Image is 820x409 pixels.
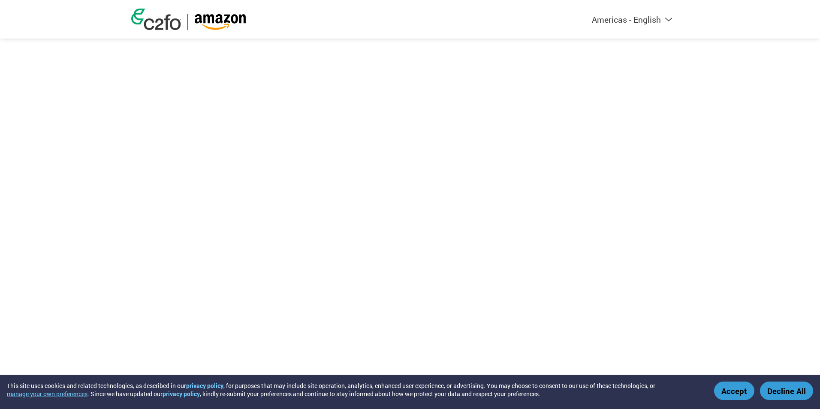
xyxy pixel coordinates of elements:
img: c2fo logo [131,9,181,30]
a: privacy policy [186,382,223,390]
button: Decline All [760,382,813,400]
img: Amazon [194,14,246,30]
a: privacy policy [163,390,200,398]
div: This site uses cookies and related technologies, as described in our , for purposes that may incl... [7,382,702,398]
button: manage your own preferences [7,390,87,398]
button: Accept [714,382,754,400]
